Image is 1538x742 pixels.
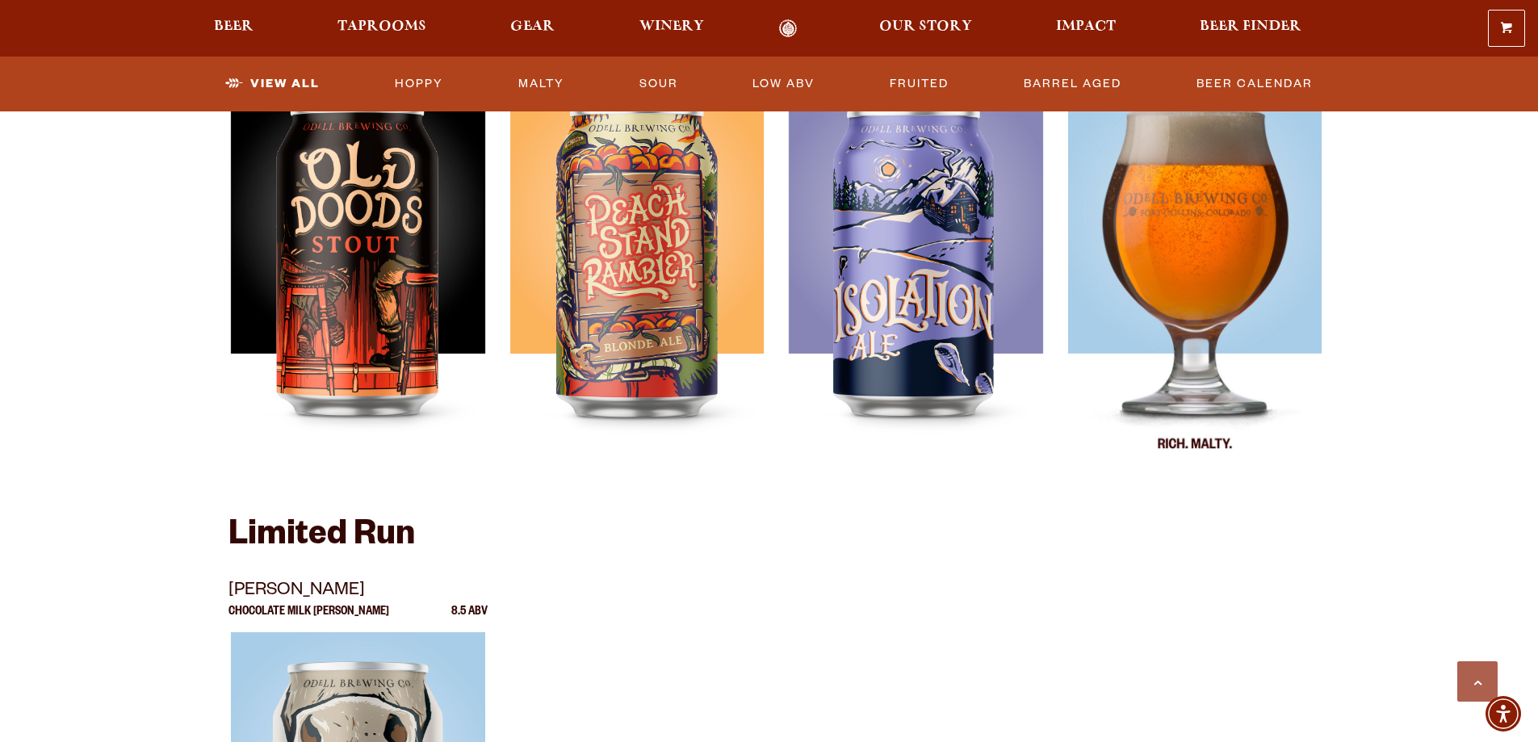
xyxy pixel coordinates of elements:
span: Gear [510,20,555,33]
a: Our Story [869,19,983,38]
span: Impact [1056,20,1116,33]
a: Odell Home [758,19,819,38]
a: Barrel Aged [1017,65,1128,103]
a: Old Doods [PERSON_NAME] 5.0 ABV Old Doods Old Doods [228,21,488,480]
a: Oktoberfest Marzen Style Lager 6 ABV Oktoberfest Oktoberfest [1065,21,1325,480]
a: Beer Calendar [1190,65,1319,103]
a: Winery [629,19,715,38]
img: Peach Stand Rambler [510,76,764,480]
span: Taprooms [337,20,426,33]
a: Low ABV [746,65,821,103]
a: Malty [512,65,571,103]
span: Beer Finder [1200,20,1301,33]
a: Scroll to top [1457,661,1498,702]
a: Isolation Ale Winter Warmer 6.0 ABV Isolation Ale Isolation Ale [786,21,1046,480]
a: Beer Finder [1189,19,1312,38]
a: Gear [500,19,565,38]
a: Taprooms [327,19,437,38]
img: Isolation Ale [789,76,1042,480]
span: Winery [639,20,704,33]
p: 8.5 ABV [451,606,488,632]
p: Chocolate Milk [PERSON_NAME] [228,606,389,632]
a: Peach Stand Rambler Peach Blonde Ale 5.1 ABV Peach Stand Rambler Peach Stand Rambler [507,21,767,480]
a: Impact [1046,19,1126,38]
img: Old Doods [231,76,484,480]
span: Our Story [879,20,972,33]
span: Beer [214,20,254,33]
img: Oktoberfest [1068,76,1322,480]
a: Beer [203,19,264,38]
a: Hoppy [388,65,450,103]
a: Sour [633,65,685,103]
div: Accessibility Menu [1486,696,1521,732]
h2: Limited Run [228,518,1310,557]
a: Fruited [883,65,955,103]
a: View All [219,65,326,103]
p: [PERSON_NAME] [228,577,488,606]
